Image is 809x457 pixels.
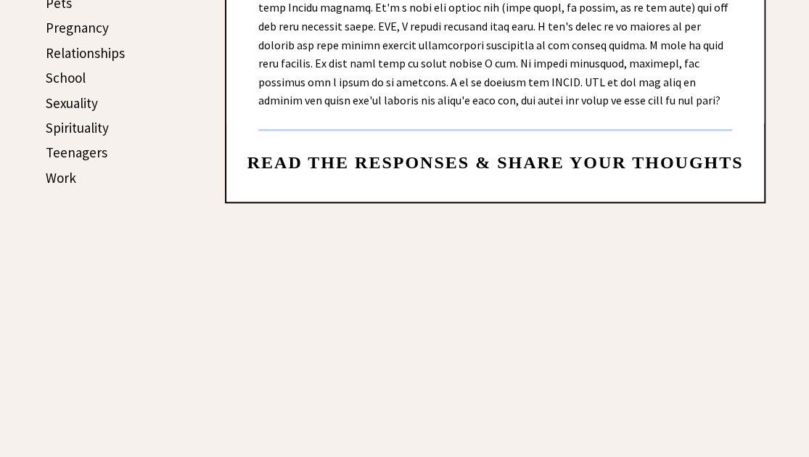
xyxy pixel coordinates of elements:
a: Teenagers [46,144,107,161]
a: Relationships [46,44,125,62]
span: Read the responses & share your thoughts [247,153,744,172]
a: Sexuality [46,94,98,112]
a: Work [46,169,76,186]
a: School [46,69,86,86]
iframe: Advertisement [279,247,711,450]
a: Pregnancy [46,19,109,36]
a: Spirituality [46,119,109,136]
